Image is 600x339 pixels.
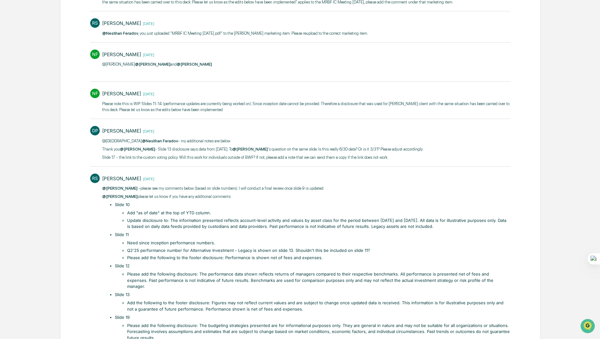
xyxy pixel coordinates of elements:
[102,101,510,113] p: Please note this is WIP. Slides 11-14 (performance updates are currently being worked on). Since ...
[21,55,80,60] div: We're available if you need us!
[102,154,423,161] p: Slide 17 - the link to the custom voting policy. Will this work for individuals outside of BWF? I...
[127,271,510,290] li: Please add the following disclosure: The performance data shown reflects returns of managers comp...
[102,128,141,134] div: [PERSON_NAME]
[232,147,268,152] span: @[PERSON_NAME]
[102,20,141,26] div: [PERSON_NAME]
[115,232,510,261] li: Slide 11
[43,77,81,88] a: 🗄️Attestations
[127,247,510,254] li: Q2'25 performance number for Alternative Investment - Legacy is shown on slide 13. Shouldn't this...
[102,51,141,57] div: [PERSON_NAME]
[120,147,155,152] span: @[PERSON_NAME]
[107,50,115,58] button: Start new chat
[102,193,510,200] p: please let us know if you have any additional comments
[141,21,154,26] time: Wednesday, September 24, 2025 at 11:15:44 AM PDT
[127,255,510,261] li: Please add the following to the footer disclosure: Performance is shown net of fees and expenses.
[127,210,510,216] li: Add "as of date" at the top of YTD column.
[115,202,510,230] li: ​Slide 10
[102,175,141,181] div: [PERSON_NAME]
[115,263,510,290] li: Slide 12
[141,91,154,96] time: Wednesday, September 24, 2025 at 11:01:18 AM PDT
[141,128,154,134] time: Tuesday, September 23, 2025 at 3:51:43 PM PDT
[4,89,42,100] a: 🔎Data Lookup
[13,80,41,86] span: Preclearance
[90,18,100,28] div: RS
[102,185,510,192] p: please see my comments below (based on slide numbers). I will conduct a final review once slide 9...
[102,138,423,144] p: @[GEOGRAPHIC_DATA] - my additional notes are below
[90,174,100,183] div: RS
[141,176,154,181] time: Tuesday, September 23, 2025 at 1:45:39 PM PDT
[4,77,43,88] a: 🖐️Preclearance
[63,107,76,112] span: Pylon
[142,139,178,143] span: @Neslihan Feradov
[6,92,11,97] div: 🔎
[52,80,78,86] span: Attestations
[102,91,141,97] div: [PERSON_NAME]
[115,292,510,312] li: Slide 13
[127,217,510,230] li: Update disclosure to: The information presented reflects account-level activity and values by ass...
[102,61,212,68] p: @[PERSON_NAME] and
[102,146,423,152] p: Thank​ you - Slide 13 disclosure says data from [DATE]. To 's question on the same slide. Is this...
[127,300,510,312] li: Add the following to the footer disclosure: Figures may not reflect current values and are subjec...
[6,48,18,60] img: 1746055101610-c473b297-6a78-478c-a979-82029cc54cd1
[580,318,597,335] iframe: Open customer support
[135,62,170,67] span: @[PERSON_NAME]
[141,52,154,57] time: Wednesday, September 24, 2025 at 11:01:33 AM PDT
[102,186,140,191] span: @[PERSON_NAME] -
[44,107,76,112] a: Powered byPylon
[6,13,115,23] p: How can we help?
[90,126,100,135] div: DP
[90,50,100,59] div: NF
[90,89,100,98] div: NF
[46,80,51,85] div: 🗄️
[13,92,40,98] span: Data Lookup
[102,194,138,199] span: @[PERSON_NAME]
[102,30,368,37] p: , you just uploaded "MRBF IC Meeting [DATE].pdf" to the [PERSON_NAME] marketing item. Please reup...
[21,48,103,55] div: Start new chat
[127,240,510,246] li: Need since inception performance numbers.
[6,80,11,85] div: 🖐️
[102,31,138,36] span: @Neslihan Feradov
[102,69,212,76] p: ​
[177,62,212,67] span: @[PERSON_NAME]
